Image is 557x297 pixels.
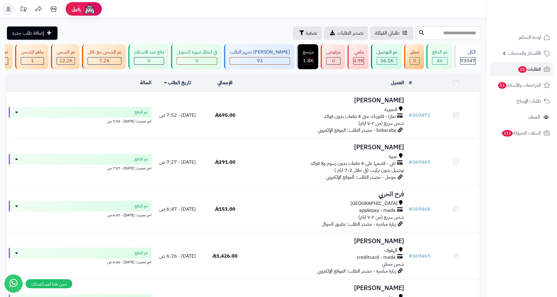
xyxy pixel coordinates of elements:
[84,3,96,15] img: ai-face.png
[134,49,164,56] div: دفع عند الاستلام
[9,118,151,124] div: اخر تحديث: [DATE] - 7:52 ص
[88,57,121,64] div: 7223
[409,159,412,166] span: #
[16,3,31,17] a: تحديثات المنصة
[375,29,400,37] span: طلباتي المُوكلة
[318,127,396,134] span: linkaraby - مصدر الطلب: الموقع الإلكتروني
[377,57,397,64] div: 56089
[517,97,541,105] span: طلبات الإرجاع
[346,44,370,69] a: ملغي 4.9K
[498,82,507,89] span: 53
[7,26,58,40] a: إضافة طلب جديد
[384,247,397,254] span: الهفوف
[516,5,551,17] img: logo-2.png
[332,57,335,64] span: 0
[518,66,527,73] span: 20
[432,57,447,64] div: 46
[159,159,196,166] span: [DATE] - 7:27 ص
[9,212,151,218] div: اخر تحديث: [DATE] - 6:47 ص
[215,112,235,119] span: 695.00
[135,250,148,256] span: تم الدفع
[353,49,364,56] div: ملغي
[31,57,34,64] span: 1
[319,44,346,69] a: مرفوض 0
[251,144,404,151] h3: [PERSON_NAME]
[324,113,396,120] span: تمارا - فاتورتك حتى 4 دفعات بدون فوائد
[490,78,553,92] a: المراجعات والأسئلة53
[306,29,317,37] span: تصفية
[413,57,416,64] span: 0
[409,112,412,119] span: #
[326,174,396,181] span: جوجل - مصدر الطلب: الموقع الإلكتروني
[370,26,413,40] a: طلباتي المُوكلة
[215,159,235,166] span: 291.00
[177,49,217,56] div: في انتظار صورة التحويل
[170,44,223,69] a: في انتظار صورة التحويل 0
[59,57,73,64] span: 22.2K
[437,57,443,64] span: 46
[322,221,396,228] span: زيارة مباشرة - مصدر الطلب: تطبيق الجوال
[12,29,44,37] span: إضافة طلب جديد
[377,49,397,56] div: تم التوصيل
[508,49,541,57] span: الأقسام والمنتجات
[490,62,553,76] a: الطلبات20
[353,57,364,64] span: 4.9K
[81,44,127,69] a: تم الشحن مع ناقل 7.2K
[338,29,363,37] span: تصدير الطلبات
[460,49,476,56] div: الكل
[327,57,340,64] div: 0
[296,44,319,69] a: مرتجع 1.8K
[409,159,430,166] a: #369469
[57,57,75,64] div: 22180
[490,94,553,108] a: طلبات الإرجاع
[490,126,553,140] a: السلات المتروكة433
[453,44,481,69] a: الكل93047
[212,252,238,260] span: 1,426.00
[409,206,430,213] a: #369468
[490,30,553,45] a: لوحة التحكم
[164,79,191,86] a: تاريخ الطلب
[159,252,196,260] span: [DATE] - 6:26 ص
[501,130,513,137] span: 433
[303,57,313,64] span: 1.8K
[50,44,81,69] a: تم الشحن 22.2K
[140,79,151,86] a: الحالة
[358,120,404,127] span: شحن سريع (من ٢-٧ ايام)
[409,206,412,213] span: #
[134,57,164,64] div: 0
[251,238,404,245] h3: [PERSON_NAME]
[303,57,313,64] div: 1765
[357,254,396,261] span: creditcard - mada
[326,49,341,56] div: مرفوض
[177,57,217,64] div: 0
[359,207,396,214] span: applepay - mada
[9,165,151,171] div: اخر تحديث: [DATE] - 7:27 ص
[497,81,541,89] span: المراجعات والأسئلة
[303,49,314,56] div: مرتجع
[410,57,419,64] div: 0
[460,57,475,64] span: 93047
[310,160,396,167] span: تابي - قسّمها على 4 دفعات بدون رسوم ولا فوائد
[518,65,541,73] span: الطلبات
[135,203,148,209] span: تم الدفع
[159,112,196,119] span: [DATE] - 7:52 ص
[382,261,404,268] span: شحن مجاني
[350,200,397,207] span: [GEOGRAPHIC_DATA]
[293,26,322,40] button: تصفية
[9,258,151,265] div: اخر تحديث: [DATE] - 6:26 ص
[159,206,196,213] span: [DATE] - 6:47 ص
[21,57,44,64] div: 1
[353,57,364,64] div: 4925
[409,112,430,119] a: #369472
[410,49,419,56] div: معلق
[324,26,368,40] a: تصدير الطلبات
[425,44,453,69] a: تم الدفع 46
[501,129,541,137] span: السلات المتروكة
[230,57,290,64] div: 93
[528,113,540,121] span: العملاء
[251,285,404,292] h3: [PERSON_NAME]
[223,44,296,69] a: [PERSON_NAME] تجهيز الطلب 93
[409,252,430,260] a: #369465
[432,49,447,56] div: تم الدفع
[217,79,232,86] a: الإجمالي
